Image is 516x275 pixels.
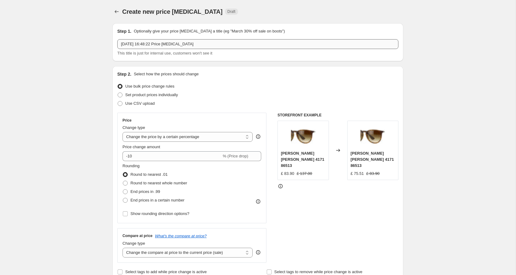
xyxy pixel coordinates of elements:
p: Select how the prices should change [134,71,199,77]
h2: Step 1. [117,28,131,34]
span: Select tags to add while price change is active [125,269,207,274]
span: Round to nearest whole number [130,181,187,185]
p: Optionally give your price [MEDICAL_DATA] a title (eg "March 30% off sale on boots") [134,28,285,34]
span: End prices in .99 [130,189,160,194]
span: Set product prices individually [125,92,178,97]
span: [PERSON_NAME] [PERSON_NAME] 4171 86513 [351,151,394,168]
span: Use CSV upload [125,101,155,106]
div: help [255,249,261,255]
button: Price change jobs [112,7,121,16]
h3: Compare at price [122,233,153,238]
input: 30% off holiday sale [117,39,398,49]
span: Draft [228,9,235,14]
span: [PERSON_NAME] [PERSON_NAME] 4171 86513 [281,151,324,168]
span: £ 137.00 [297,171,312,176]
h6: STOREFRONT EXAMPLE [277,113,398,118]
span: Price change amount [122,145,160,149]
span: Change type [122,125,145,130]
span: Show rounding direction options? [130,211,189,216]
h2: Step 2. [117,71,131,77]
img: ray-ban-erika-4171-86513-hd-1_80x.jpg [291,124,315,149]
span: £ 83.90 [366,171,379,176]
div: help [255,134,261,140]
span: % (Price drop) [223,154,248,158]
span: Use bulk price change rules [125,84,174,89]
span: Select tags to remove while price change is active [274,269,363,274]
span: £ 83.90 [281,171,294,176]
h3: Price [122,118,131,123]
input: -15 [122,151,221,161]
span: Change type [122,241,145,246]
span: Rounding [122,164,140,168]
img: ray-ban-erika-4171-86513-hd-1_80x.jpg [360,124,385,149]
span: This title is just for internal use, customers won't see it [117,51,212,55]
span: Round to nearest .01 [130,172,168,177]
button: What's the compare at price? [155,234,207,238]
span: £ 75.51 [351,171,364,176]
span: Create new price [MEDICAL_DATA] [122,8,223,15]
span: End prices in a certain number [130,198,184,202]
